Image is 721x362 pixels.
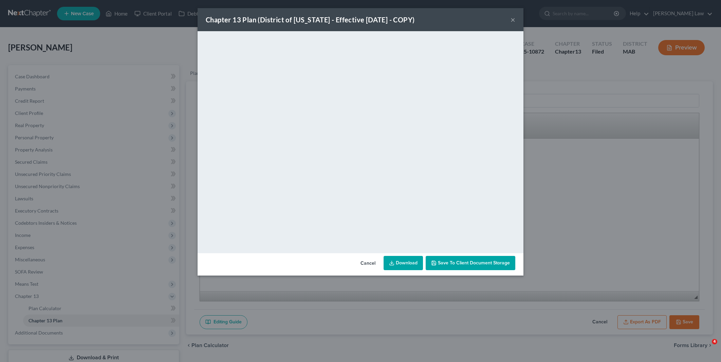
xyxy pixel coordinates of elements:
[438,260,510,266] span: Save to Client Document Storage
[511,16,515,24] button: ×
[206,15,414,24] div: Chapter 13 Plan (District of [US_STATE] - Effective [DATE] - COPY)
[355,257,381,270] button: Cancel
[712,339,717,344] span: 4
[384,256,423,270] a: Download
[426,256,515,270] button: Save to Client Document Storage
[198,31,523,252] iframe: <object ng-attr-data='[URL][DOMAIN_NAME]' type='application/pdf' width='100%' height='650px'></ob...
[698,339,714,355] iframe: Intercom live chat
